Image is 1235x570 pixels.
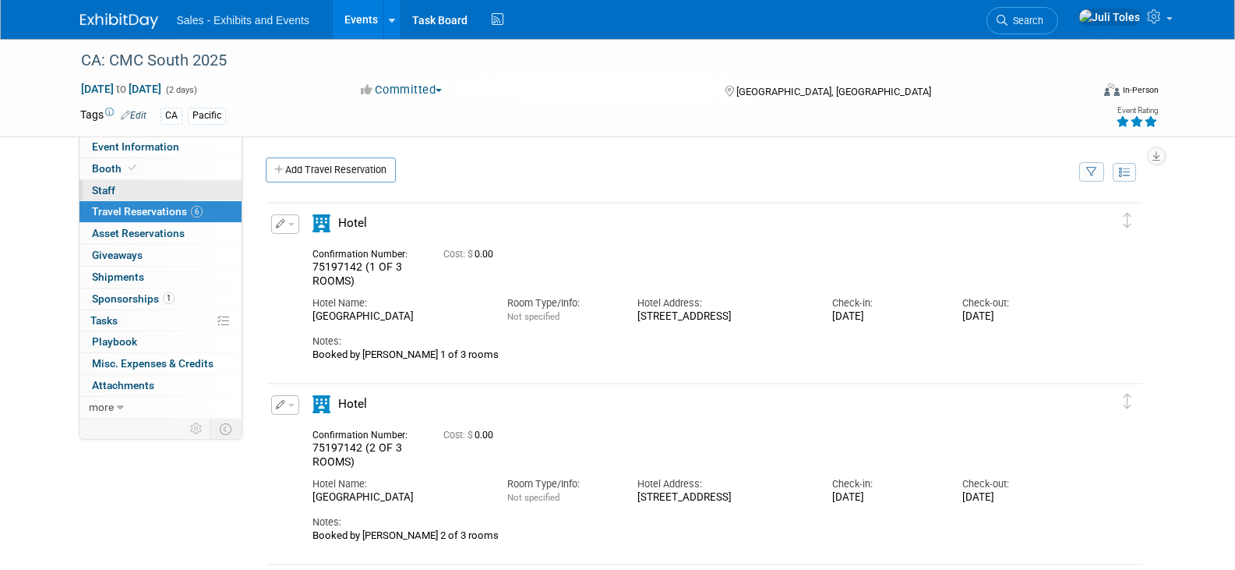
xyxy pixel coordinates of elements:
span: (2 days) [164,85,197,95]
span: Shipments [92,271,144,283]
span: 75197142 (1 OF 3 ROOMS) [312,260,402,287]
td: Tags [80,107,146,125]
div: [GEOGRAPHIC_DATA] [312,491,484,505]
span: [GEOGRAPHIC_DATA], [GEOGRAPHIC_DATA] [736,86,931,97]
a: Staff [79,180,242,201]
a: Booth [79,158,242,179]
span: 1 [163,292,175,304]
div: [DATE] [832,310,939,324]
img: Format-Inperson.png [1104,83,1120,96]
span: more [89,401,114,413]
i: Click and drag to move item [1124,213,1131,228]
div: Room Type/Info: [507,296,614,310]
i: Hotel [312,214,330,232]
div: [DATE] [962,310,1069,324]
span: Travel Reservations [92,205,203,218]
div: [DATE] [962,491,1069,505]
img: ExhibitDay [80,13,158,29]
div: Check-out: [962,296,1069,310]
div: Check-out: [962,477,1069,491]
div: Hotel Name: [312,296,484,310]
div: CA: CMC South 2025 [76,47,1067,75]
div: [GEOGRAPHIC_DATA] [312,310,484,324]
div: Confirmation Number: [312,425,420,441]
span: Tasks [90,314,118,327]
a: Add Travel Reservation [266,158,396,182]
div: Check-in: [832,296,939,310]
div: [DATE] [832,491,939,505]
div: Notes: [312,335,1070,349]
a: Shipments [79,267,242,288]
div: Event Format [999,81,1159,104]
span: Sales - Exhibits and Events [177,14,309,27]
img: Juli Toles [1078,9,1141,26]
td: Toggle Event Tabs [210,419,242,439]
i: Hotel [312,395,330,413]
a: Search [986,7,1058,34]
i: Booth reservation complete [129,164,136,172]
div: Booked by [PERSON_NAME] 1 of 3 rooms [312,349,1070,361]
span: Cost: $ [443,249,475,260]
a: Event Information [79,136,242,158]
span: Search [1007,15,1043,27]
button: Committed [355,82,448,98]
span: Booth [92,162,139,175]
i: Filter by Traveler [1086,168,1097,178]
a: Tasks [79,310,242,331]
span: Not specified [507,492,559,503]
a: Playbook [79,331,242,352]
div: Hotel Name: [312,477,484,491]
span: Playbook [92,335,137,348]
div: Check-in: [832,477,939,491]
span: Attachments [92,379,154,391]
div: Room Type/Info: [507,477,614,491]
span: Misc. Expenses & Credits [92,357,213,370]
a: Misc. Expenses & Credits [79,353,242,374]
div: [STREET_ADDRESS] [637,310,809,324]
a: Giveaways [79,245,242,266]
span: Event Information [92,140,179,153]
div: Confirmation Number: [312,244,420,260]
span: Not specified [507,311,559,322]
i: Click and drag to move item [1124,394,1131,409]
div: Notes: [312,515,1070,529]
div: Booked by [PERSON_NAME] 2 of 3 rooms [312,529,1070,542]
a: Edit [121,110,146,121]
span: Asset Reservations [92,227,185,239]
div: Event Rating [1116,107,1158,115]
span: 6 [191,206,203,218]
span: Hotel [338,397,367,411]
div: In-Person [1122,84,1159,96]
a: Attachments [79,375,242,396]
span: Staff [92,184,115,196]
span: to [114,83,129,95]
span: Cost: $ [443,430,475,441]
td: Personalize Event Tab Strip [183,419,210,439]
a: Travel Reservations6 [79,201,242,222]
span: [DATE] [DATE] [80,82,162,96]
div: [STREET_ADDRESS] [637,491,809,505]
div: CA [161,108,182,124]
span: Hotel [338,216,367,230]
a: Asset Reservations [79,223,242,244]
span: Sponsorships [92,292,175,305]
a: more [79,397,242,418]
div: Pacific [188,108,226,124]
span: 75197142 (2 OF 3 ROOMS) [312,441,402,468]
span: 0.00 [443,249,499,260]
div: Hotel Address: [637,296,809,310]
div: Hotel Address: [637,477,809,491]
span: Giveaways [92,249,143,261]
a: Sponsorships1 [79,289,242,310]
span: 0.00 [443,430,499,441]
